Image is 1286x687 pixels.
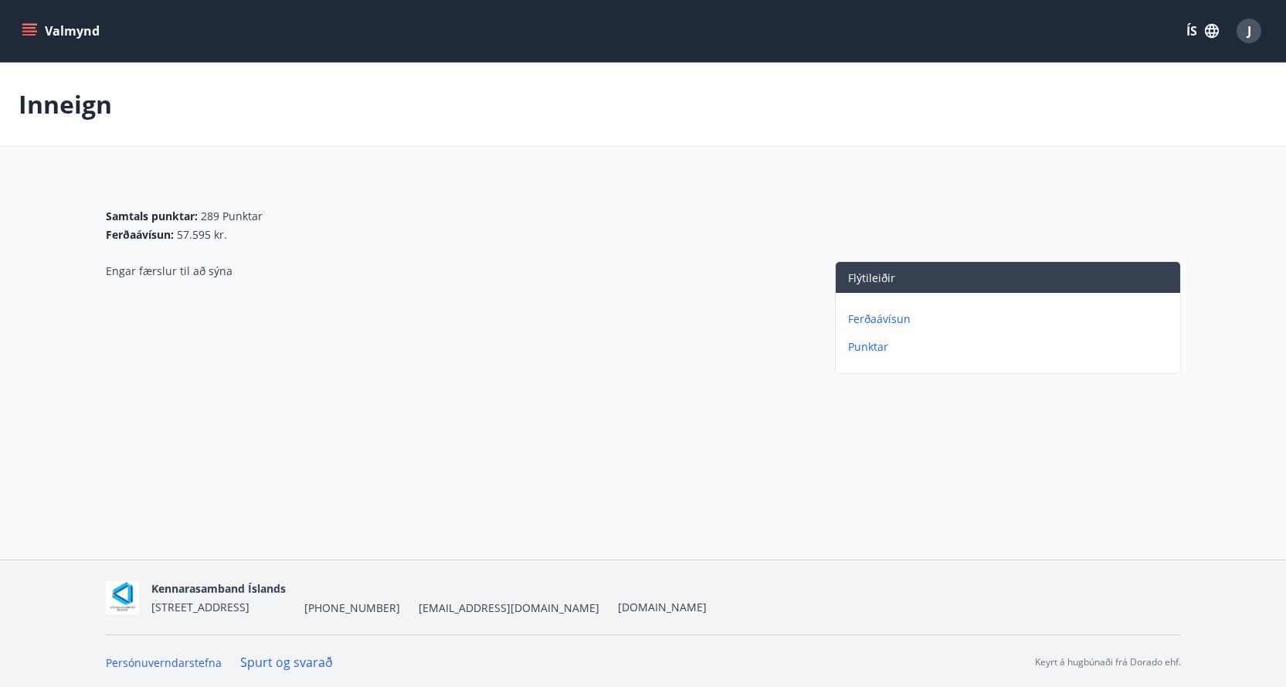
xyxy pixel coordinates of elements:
span: Flýtileiðir [848,270,895,285]
span: [PHONE_NUMBER] [304,600,400,616]
span: Kennarasamband Íslands [151,581,286,596]
span: [STREET_ADDRESS] [151,600,249,614]
a: [DOMAIN_NAME] [618,600,707,614]
img: AOgasd1zjyUWmx8qB2GFbzp2J0ZxtdVPFY0E662R.png [106,581,139,614]
span: [EMAIL_ADDRESS][DOMAIN_NAME] [419,600,599,616]
span: Ferðaávísun : [106,227,174,243]
button: ÍS [1178,17,1227,45]
p: Keyrt á hugbúnaði frá Dorado ehf. [1035,655,1181,669]
button: menu [19,17,106,45]
p: Ferðaávísun [848,311,1174,327]
a: Persónuverndarstefna [106,655,222,670]
a: Spurt og svarað [240,654,333,671]
p: Punktar [848,339,1174,355]
p: Inneign [19,87,112,121]
span: 57.595 kr. [177,227,227,243]
span: 289 Punktar [201,209,263,224]
span: Engar færslur til að sýna [106,264,232,278]
span: J [1247,22,1251,39]
span: Samtals punktar : [106,209,198,224]
button: J [1230,12,1267,49]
